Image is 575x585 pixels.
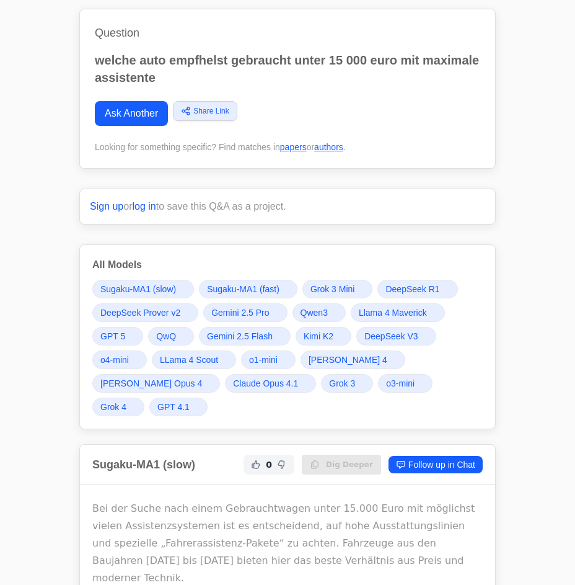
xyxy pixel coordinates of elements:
a: o1-mini [241,351,296,369]
span: DeepSeek Prover v2 [100,306,180,319]
span: [PERSON_NAME] 4 [309,354,387,366]
a: Grok 4 [92,398,144,416]
a: DeepSeek Prover v2 [92,303,198,322]
p: or to save this Q&A as a project. [90,199,485,214]
a: Grok 3 [321,374,373,393]
a: QwQ [148,327,194,346]
a: papers [280,142,307,152]
span: Grok 3 [329,377,355,390]
a: Claude Opus 4.1 [225,374,316,393]
span: [PERSON_NAME] Opus 4 [100,377,202,390]
h1: Question [95,24,480,42]
button: Helpful [248,457,263,472]
a: [PERSON_NAME] Opus 4 [92,374,220,393]
a: Grok 3 Mini [302,280,373,298]
a: [PERSON_NAME] 4 [301,351,405,369]
span: Share Link [193,105,229,117]
span: LLama 4 Scout [160,354,218,366]
span: DeepSeek V3 [364,330,418,342]
a: authors [314,142,343,152]
span: Gemini 2.5 Flash [207,330,273,342]
a: Qwen3 [292,303,346,322]
a: log in [133,201,156,212]
span: Gemini 2.5 Pro [211,306,269,319]
span: DeepSeek R1 [385,283,439,295]
div: Looking for something specific? Find matches in or . [95,141,480,153]
span: Llama 4 Maverick [359,306,427,319]
a: GPT 5 [92,327,143,346]
h2: Sugaku-MA1 (slow) [92,456,195,473]
span: Grok 3 Mini [310,283,355,295]
span: Kimi K2 [304,330,333,342]
span: QwQ [156,330,176,342]
a: Ask Another [95,101,168,126]
button: Not Helpful [274,457,289,472]
a: o3-mini [378,374,432,393]
span: Sugaku-MA1 (slow) [100,283,176,295]
a: Gemini 2.5 Flash [199,327,291,346]
a: DeepSeek V3 [356,327,436,346]
a: o4-mini [92,351,147,369]
a: GPT 4.1 [149,398,208,416]
p: welche auto empfhelst gebraucht unter 15 000 euro mit maximale assistente [95,51,480,86]
span: Qwen3 [301,306,328,319]
a: Sign up [90,201,123,212]
span: Claude Opus 4.1 [233,377,298,390]
span: o4-mini [100,354,129,366]
span: Grok 4 [100,401,126,413]
span: GPT 4.1 [157,401,190,413]
span: o1-mini [249,354,278,366]
span: Sugaku-MA1 (fast) [207,283,279,295]
span: 0 [266,458,272,471]
a: Sugaku-MA1 (slow) [92,280,194,298]
h3: All Models [92,257,483,272]
a: Sugaku-MA1 (fast) [199,280,297,298]
a: Kimi K2 [296,327,351,346]
a: DeepSeek R1 [377,280,457,298]
a: Llama 4 Maverick [351,303,445,322]
span: GPT 5 [100,330,125,342]
span: o3-mini [386,377,415,390]
a: Gemini 2.5 Pro [203,303,287,322]
a: Follow up in Chat [388,456,483,473]
a: LLama 4 Scout [152,351,236,369]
